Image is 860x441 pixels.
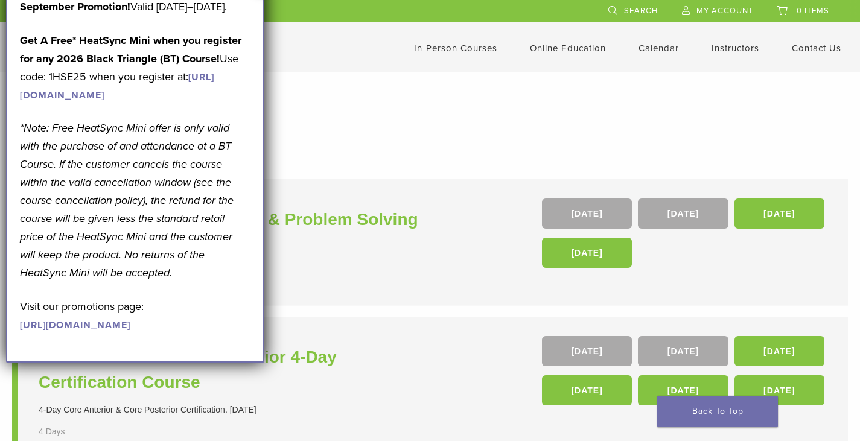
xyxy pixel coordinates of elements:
[20,121,234,279] em: *Note: Free HeatSync Mini offer is only valid with the purchase of and attendance at a BT Course....
[734,375,824,405] a: [DATE]
[797,6,829,16] span: 0 items
[20,31,250,104] p: Use code: 1HSE25 when you register at:
[20,319,130,331] a: [URL][DOMAIN_NAME]
[530,43,606,54] a: Online Education
[624,6,658,16] span: Search
[542,238,632,268] a: [DATE]
[712,43,759,54] a: Instructors
[20,297,250,334] p: Visit our promotions page:
[734,336,824,366] a: [DATE]
[39,404,433,416] div: 4-Day Core Anterior & Core Posterior Certification. [DATE]
[657,396,778,427] a: Back To Top
[696,6,753,16] span: My Account
[734,198,824,229] a: [DATE]
[542,375,632,405] a: [DATE]
[414,43,497,54] a: In-Person Courses
[638,375,728,405] a: [DATE]
[20,71,214,101] a: [URL][DOMAIN_NAME]
[542,336,632,366] a: [DATE]
[24,111,836,135] h1: In-Person Courses
[39,425,98,438] div: 4 Days
[39,344,433,395] a: Core Anterior & Core Posterior 4-Day Certification Course
[542,336,827,411] div: , , , , ,
[638,336,728,366] a: [DATE]
[542,198,827,274] div: , , ,
[542,198,632,229] a: [DATE]
[639,43,679,54] a: Calendar
[20,34,241,65] strong: Get A Free* HeatSync Mini when you register for any 2026 Black Triangle (BT) Course!
[792,43,841,54] a: Contact Us
[638,198,728,229] a: [DATE]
